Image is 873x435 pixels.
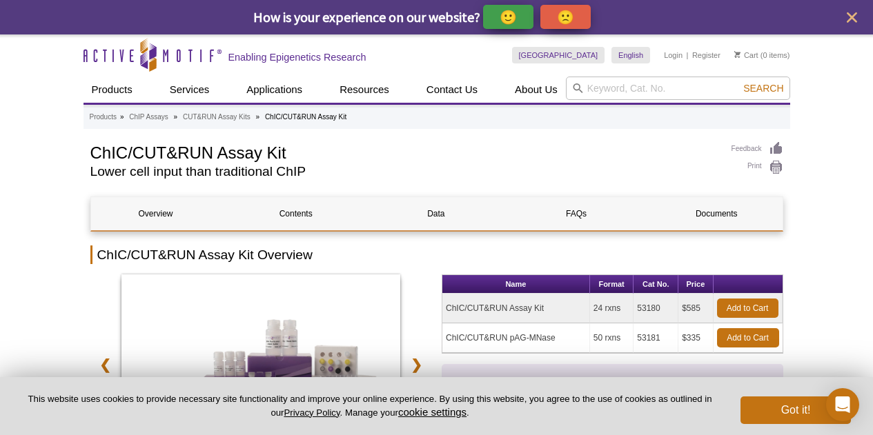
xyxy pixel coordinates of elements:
th: Cat No. [634,275,678,294]
a: Contents [231,197,361,230]
a: Print [732,160,783,175]
h2: ChIC/CUT&RUN Assay Kit Overview [90,245,783,264]
a: Overview [91,197,221,230]
li: | [687,47,689,63]
a: Resources [331,77,398,103]
p: Related Products: [452,374,773,388]
a: About Us [507,77,566,103]
td: $585 [678,294,713,323]
button: Search [739,82,787,94]
td: 24 rxns [590,294,634,323]
span: Search [743,83,783,94]
td: ChIC/CUT&RUN Assay Kit [442,294,590,323]
a: Add to Cart [717,299,778,318]
a: English [611,47,650,63]
h2: Enabling Epigenetics Research [228,51,366,63]
td: 53180 [634,294,678,323]
td: 50 rxns [590,323,634,353]
span: How is your experience on our website? [253,8,480,26]
td: $335 [678,323,713,353]
a: Contact Us [418,77,486,103]
th: Name [442,275,590,294]
li: » [256,113,260,121]
a: Cart [734,50,758,60]
a: Products [84,77,141,103]
a: FAQs [511,197,641,230]
img: Your Cart [734,51,740,58]
a: Register [692,50,720,60]
a: Products [90,111,117,123]
h1: ChIC/CUT&RUN Assay Kit [90,141,718,162]
li: (0 items) [734,47,790,63]
button: Got it! [740,396,851,424]
p: 🙂 [500,8,517,26]
div: Open Intercom Messenger [826,388,859,421]
li: » [120,113,124,121]
li: ChIC/CUT&RUN Assay Kit [265,113,346,121]
a: Feedback [732,141,783,156]
a: Login [664,50,683,60]
button: close [843,9,861,26]
a: ChIP Assays [129,111,168,123]
p: 🙁 [557,8,574,26]
p: This website uses cookies to provide necessary site functionality and improve your online experie... [22,393,718,419]
h2: Lower cell input than traditional ChIP [90,165,718,178]
a: Services [161,77,218,103]
a: Add to Cart [717,328,779,347]
li: » [174,113,178,121]
th: Format [590,275,634,294]
a: CUT&RUN Assay Kits [183,111,251,123]
a: Applications [238,77,311,103]
button: cookie settings [398,406,467,418]
input: Keyword, Cat. No. [566,77,790,100]
a: ❯ [402,349,431,381]
a: Data [371,197,501,230]
a: [GEOGRAPHIC_DATA] [512,47,605,63]
td: 53181 [634,323,678,353]
a: Privacy Policy [284,407,340,418]
a: Documents [651,197,781,230]
th: Price [678,275,713,294]
a: ❮ [90,349,120,381]
td: ChIC/CUT&RUN pAG-MNase [442,323,590,353]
